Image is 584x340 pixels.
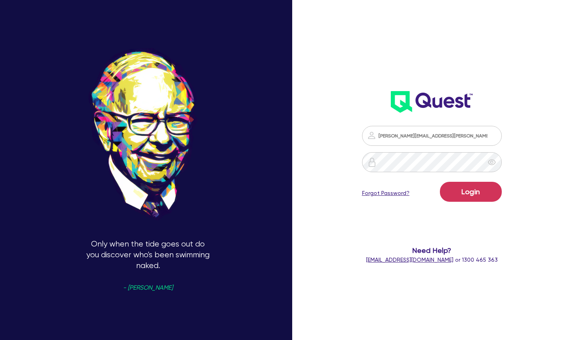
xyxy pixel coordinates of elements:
a: Forgot Password? [362,189,410,197]
a: [EMAIL_ADDRESS][DOMAIN_NAME] [366,256,453,263]
img: icon-password [367,131,376,140]
span: Need Help? [356,245,507,256]
input: Email address [362,126,502,146]
img: wH2k97JdezQIQAAAABJRU5ErkJggg== [391,91,473,113]
button: Login [440,182,502,202]
img: icon-password [367,157,377,167]
span: - [PERSON_NAME] [123,285,173,291]
span: eye [488,158,496,166]
span: or 1300 465 363 [366,256,498,263]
